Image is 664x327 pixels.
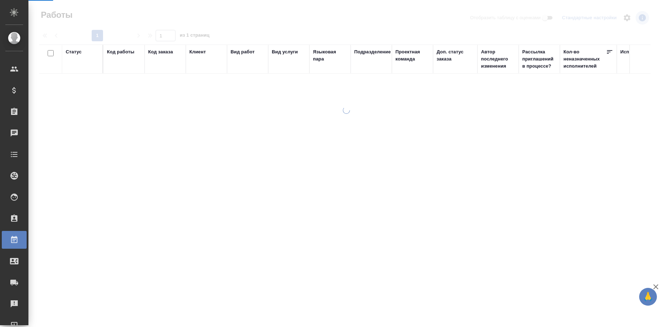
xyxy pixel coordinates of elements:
div: Клиент [189,48,206,56]
span: 🙏 [642,289,654,304]
button: 🙏 [639,288,657,306]
div: Кол-во неназначенных исполнителей [563,48,606,70]
div: Исполнитель [620,48,652,56]
div: Вид услуги [272,48,298,56]
div: Рассылка приглашений в процессе? [522,48,556,70]
div: Доп. статус заказа [437,48,474,63]
div: Подразделение [354,48,391,56]
div: Код работы [107,48,134,56]
div: Автор последнего изменения [481,48,515,70]
div: Код заказа [148,48,173,56]
div: Проектная команда [395,48,430,63]
div: Вид работ [231,48,255,56]
div: Статус [66,48,82,56]
div: Языковая пара [313,48,347,63]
